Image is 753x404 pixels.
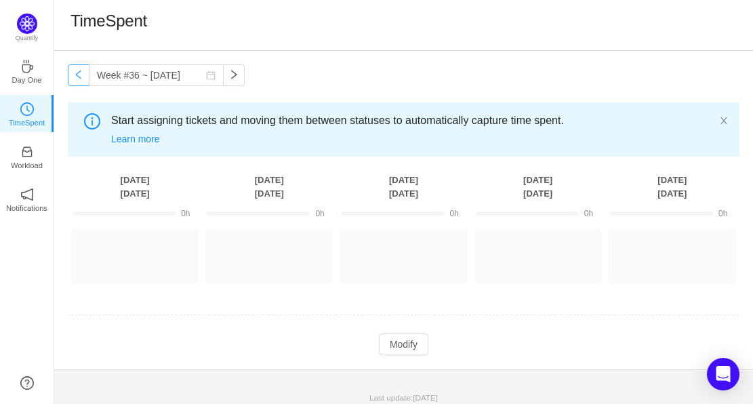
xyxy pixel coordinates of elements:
span: 0h [584,209,593,218]
th: [DATE] [DATE] [336,173,470,201]
span: 0h [718,209,727,218]
span: 0h [315,209,324,218]
div: Open Intercom Messenger [707,358,739,390]
span: [DATE] [413,393,438,402]
p: Workload [11,159,43,171]
button: Modify [379,334,428,355]
button: icon: close [719,113,729,128]
th: [DATE] [DATE] [202,173,336,201]
i: icon: close [719,116,729,125]
span: Start assigning tickets and moving them between statuses to automatically capture time spent. [111,113,719,129]
p: Notifications [6,202,47,214]
i: icon: calendar [206,70,216,80]
i: icon: inbox [20,145,34,159]
span: 0h [450,209,459,218]
input: Select a week [89,64,224,86]
th: [DATE] [DATE] [68,173,202,201]
span: 0h [181,209,190,218]
a: icon: inboxWorkload [20,149,34,163]
a: icon: question-circle [20,376,34,390]
span: Last update: [369,393,438,402]
img: Quantify [17,14,37,34]
a: icon: notificationNotifications [20,192,34,205]
th: [DATE] [DATE] [471,173,605,201]
h1: TimeSpent [70,11,147,31]
th: [DATE] [DATE] [605,173,739,201]
p: Day One [12,74,41,86]
button: icon: left [68,64,89,86]
a: icon: clock-circleTimeSpent [20,106,34,120]
i: icon: notification [20,188,34,201]
i: icon: info-circle [84,113,100,129]
p: TimeSpent [9,117,45,129]
button: icon: right [223,64,245,86]
a: icon: coffeeDay One [20,64,34,77]
p: Quantify [16,34,39,43]
a: Learn more [111,134,160,144]
i: icon: coffee [20,60,34,73]
i: icon: clock-circle [20,102,34,116]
